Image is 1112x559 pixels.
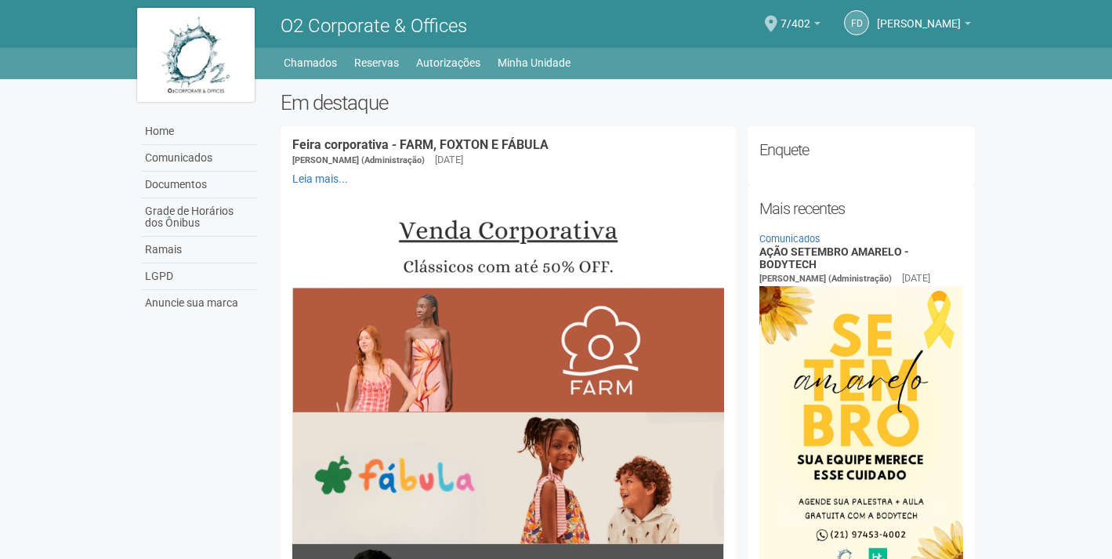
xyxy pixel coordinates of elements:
h2: Mais recentes [759,197,964,220]
h2: Em destaque [281,91,976,114]
a: AÇÃO SETEMBRO AMARELO - BODYTECH [759,245,909,270]
span: [PERSON_NAME] (Administração) [292,155,425,165]
a: Comunicados [141,145,257,172]
a: Minha Unidade [498,52,570,74]
a: Autorizações [416,52,480,74]
span: [PERSON_NAME] (Administração) [759,274,892,284]
a: Fd [844,10,869,35]
a: Comunicados [759,233,820,245]
a: Chamados [284,52,337,74]
a: Leia mais... [292,172,348,185]
span: O2 Corporate & Offices [281,15,467,37]
a: Reservas [354,52,399,74]
div: [DATE] [902,271,930,285]
div: [DATE] [435,153,463,167]
a: Grade de Horários dos Ônibus [141,198,257,237]
h2: Enquete [759,138,964,162]
a: Home [141,118,257,145]
a: Feira corporativa - FARM, FOXTON E FÁBULA [292,137,549,152]
img: logo.jpg [137,8,255,102]
a: Ramais [141,237,257,263]
span: Fabio da Costa Carvalho [877,2,961,30]
a: LGPD [141,263,257,290]
a: Anuncie sua marca [141,290,257,316]
a: Documentos [141,172,257,198]
a: [PERSON_NAME] [877,20,971,32]
span: 7/402 [781,2,810,30]
a: 7/402 [781,20,820,32]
